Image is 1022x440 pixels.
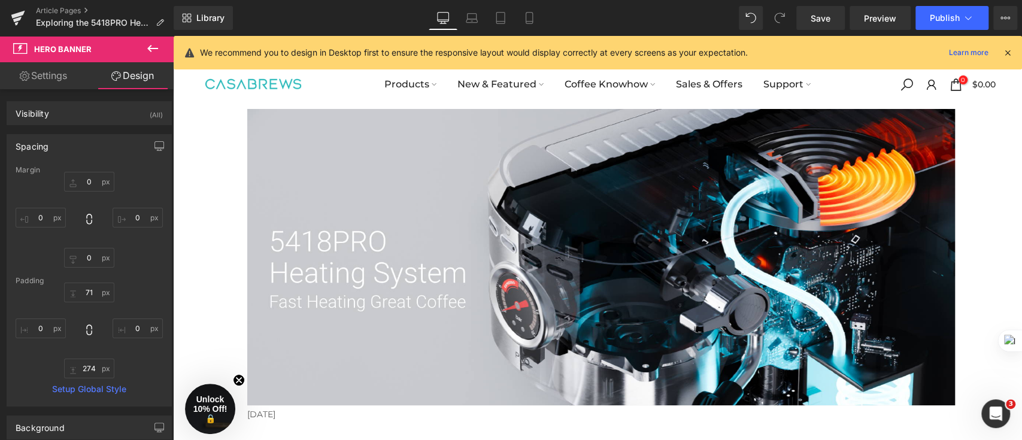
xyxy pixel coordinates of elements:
input: 0 [64,172,114,192]
a: 0 $0.00 [775,41,823,56]
div: Margin [16,166,163,174]
button: close [812,8,840,17]
a: Article Pages [36,6,174,16]
a: Sales & Offers [493,41,580,56]
button: Publish [915,6,988,30]
button: Redo [768,6,791,30]
a: Mobile [515,6,544,30]
span: Preview [864,12,896,25]
a: Laptop [457,6,486,30]
a: New Library [174,6,233,30]
p: [DATE] [74,372,753,385]
input: 0 [64,359,114,378]
div: Spacing [16,135,48,151]
a: Tablet [486,6,515,30]
a: Preview [850,6,911,30]
p: We recommend you to design in Desktop first to ensure the responsive layout would display correct... [200,46,748,59]
input: 0 [64,248,114,268]
span: Exploring the 5418PRO Heating System: Faster Heating, Faster Coffee Enjoyment [36,18,151,28]
button: Undo [739,6,763,30]
div: Visibility [16,102,49,119]
a: Desktop [429,6,457,30]
a: Design [89,62,176,89]
span: Save [811,12,830,25]
input: 0 [113,318,163,338]
p: Free Shipping on All Orders [43,5,806,20]
a: Learn more [944,45,993,60]
span: $0.00 [799,43,823,54]
input: 0 [16,208,66,227]
span: 0 [786,40,794,48]
span: Publish [930,13,960,23]
a: Setup Global Style [16,384,163,394]
input: 0 [16,318,66,338]
input: 0 [64,283,114,302]
iframe: Intercom live chat [981,399,1010,428]
span: Hero Banner [34,44,92,54]
span: Library [196,13,225,23]
div: Background [16,416,65,433]
span: 3 [1006,399,1015,409]
div: Padding [16,277,163,285]
input: 0 [113,208,163,227]
img: Casabrews Brands Inc. [32,37,128,59]
div: (All) [150,102,163,122]
button: More [993,6,1017,30]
